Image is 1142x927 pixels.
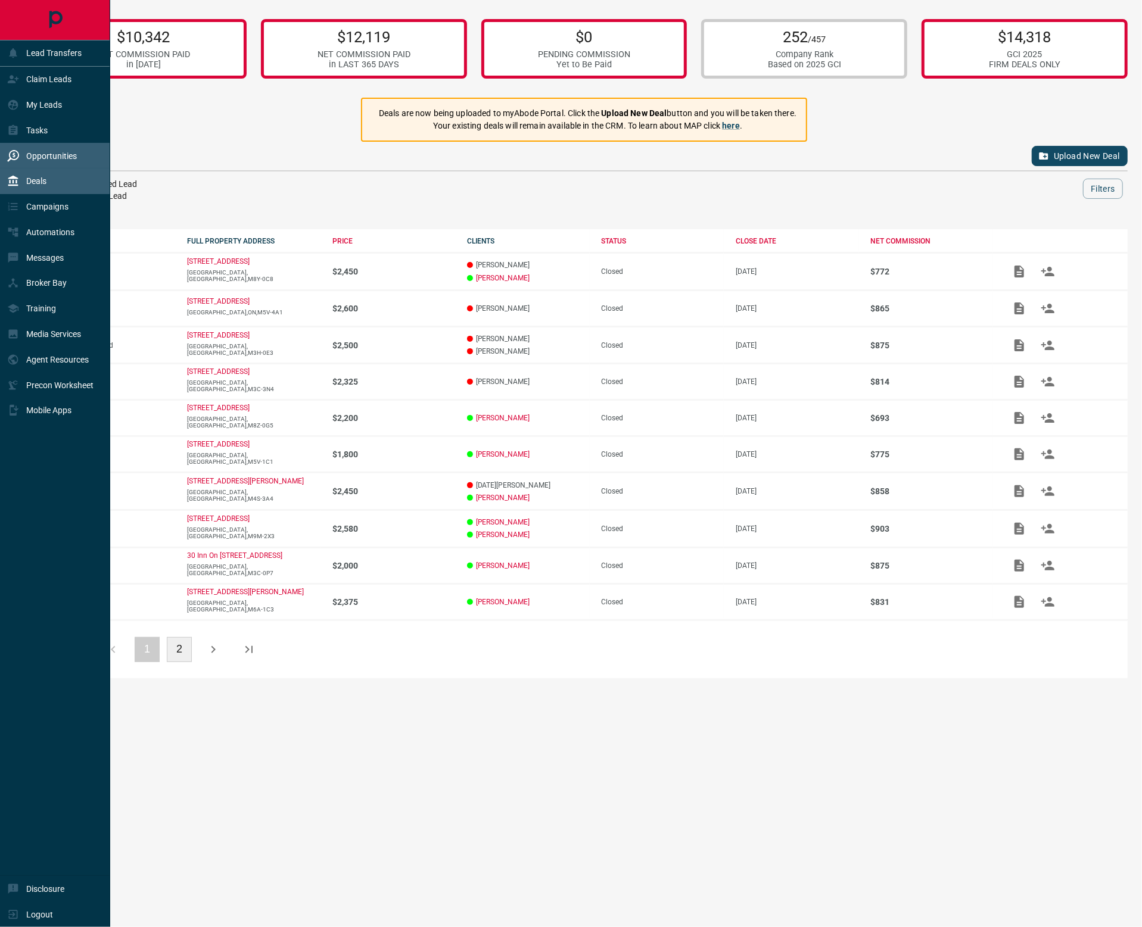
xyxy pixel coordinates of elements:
p: Lease - Co-Op [52,487,175,495]
a: [STREET_ADDRESS] [187,297,250,305]
p: [PERSON_NAME] [467,377,590,386]
button: Filters [1083,179,1123,199]
span: Add / View Documents [1005,524,1034,532]
span: Match Clients [1034,304,1062,312]
div: FULL PROPERTY ADDRESS [187,237,320,245]
a: [PERSON_NAME] [476,530,530,539]
p: Lease - Co-Op [52,304,175,313]
span: Add / View Documents [1005,414,1034,422]
span: Match Clients [1034,561,1062,569]
p: [DATE] [736,525,858,533]
p: [DATE] [736,561,858,570]
a: [STREET_ADDRESS][PERSON_NAME] [187,477,304,485]
p: Lease - Co-Op [52,598,175,606]
p: [PERSON_NAME] [467,304,590,313]
p: $12,119 [318,28,410,46]
p: $2,500 [332,341,455,350]
span: Add / View Documents [1005,304,1034,312]
div: Closed [602,341,724,349]
p: [GEOGRAPHIC_DATA],[GEOGRAPHIC_DATA],M3C-3N4 [187,379,320,392]
p: [PERSON_NAME] [467,347,590,355]
p: Lease - Co-Op [52,377,175,386]
div: Closed [602,525,724,533]
p: $2,375 [332,597,455,607]
span: Match Clients [1034,414,1062,422]
p: $2,600 [332,304,455,313]
p: Deals are now being uploaded to myAbode Portal. Click the button and you will be taken there. [379,107,796,120]
p: [PERSON_NAME] [467,261,590,269]
p: [GEOGRAPHIC_DATA],[GEOGRAPHIC_DATA],M6A-1C3 [187,600,320,613]
a: [PERSON_NAME] [476,518,530,526]
p: Lease - Co-Op [52,561,175,570]
div: NET COMMISSION PAID [318,49,410,60]
a: 30 Inn On [STREET_ADDRESS] [187,551,282,560]
div: Closed [602,561,724,570]
a: [STREET_ADDRESS] [187,331,250,339]
p: Lease - Co-Op [52,525,175,533]
span: Match Clients [1034,267,1062,275]
span: Add / View Documents [1005,267,1034,275]
a: [PERSON_NAME] [476,414,530,422]
span: Match Clients [1034,377,1062,386]
div: CLOSE DATE [736,237,858,245]
div: NET COMMISSION PAID [97,49,190,60]
p: [DATE] [736,304,858,313]
p: [PERSON_NAME] [467,335,590,343]
span: Add / View Documents [1005,377,1034,386]
p: [STREET_ADDRESS][PERSON_NAME] [187,588,304,596]
p: $0 [538,28,630,46]
div: Closed [602,414,724,422]
span: Add / View Documents [1005,597,1034,605]
div: Company Rank [768,49,841,60]
p: $2,000 [332,561,455,570]
p: $903 [870,524,993,533]
p: [STREET_ADDRESS] [187,367,250,376]
div: NET COMMISSION [870,237,993,245]
p: $693 [870,413,993,423]
a: here [722,121,740,130]
p: [DATE] [736,414,858,422]
span: Match Clients [1034,341,1062,349]
p: Lease - Double End [52,341,175,349]
button: 2 [167,637,192,662]
div: Closed [602,267,724,276]
p: [DATE] [736,377,858,386]
p: $772 [870,267,993,276]
div: GCI 2025 [989,49,1060,60]
div: PRICE [332,237,455,245]
span: Add / View Documents [1005,450,1034,458]
p: [GEOGRAPHIC_DATA],[GEOGRAPHIC_DATA],M4S-3A4 [187,489,320,502]
div: DEAL TYPE [52,237,175,245]
span: Add / View Documents [1005,486,1034,495]
strong: Upload New Deal [602,108,667,118]
p: $2,200 [332,413,455,423]
button: Upload New Deal [1032,146,1128,166]
div: CLIENTS [467,237,590,245]
p: $858 [870,486,993,496]
div: Closed [602,377,724,386]
p: $2,450 [332,267,455,276]
span: Match Clients [1034,450,1062,458]
p: [GEOGRAPHIC_DATA],[GEOGRAPHIC_DATA],M3C-0P7 [187,563,320,576]
p: $814 [870,377,993,386]
p: $875 [870,341,993,350]
a: [STREET_ADDRESS] [187,257,250,266]
p: Your existing deals will remain available in the CRM. To learn about MAP click . [379,120,796,132]
p: [GEOGRAPHIC_DATA],[GEOGRAPHIC_DATA],M9M-2X3 [187,526,320,539]
div: PENDING COMMISSION [538,49,630,60]
p: [GEOGRAPHIC_DATA],[GEOGRAPHIC_DATA],M3H-0E3 [187,343,320,356]
p: $1,800 [332,450,455,459]
p: $865 [870,304,993,313]
p: $2,450 [332,486,455,496]
a: [PERSON_NAME] [476,450,530,458]
p: [DATE] [736,450,858,458]
p: $2,580 [332,524,455,533]
span: Match Clients [1034,524,1062,532]
span: Match Clients [1034,486,1062,495]
p: [DATE] [736,598,858,606]
div: Closed [602,450,724,458]
p: [STREET_ADDRESS] [187,440,250,448]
